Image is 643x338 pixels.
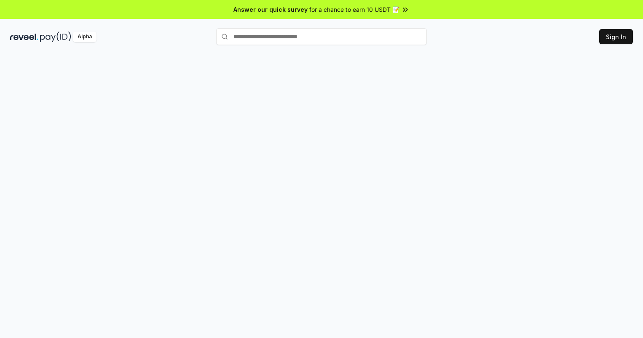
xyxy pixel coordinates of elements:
img: reveel_dark [10,32,38,42]
button: Sign In [599,29,633,44]
span: Answer our quick survey [233,5,308,14]
span: for a chance to earn 10 USDT 📝 [309,5,399,14]
img: pay_id [40,32,71,42]
div: Alpha [73,32,96,42]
